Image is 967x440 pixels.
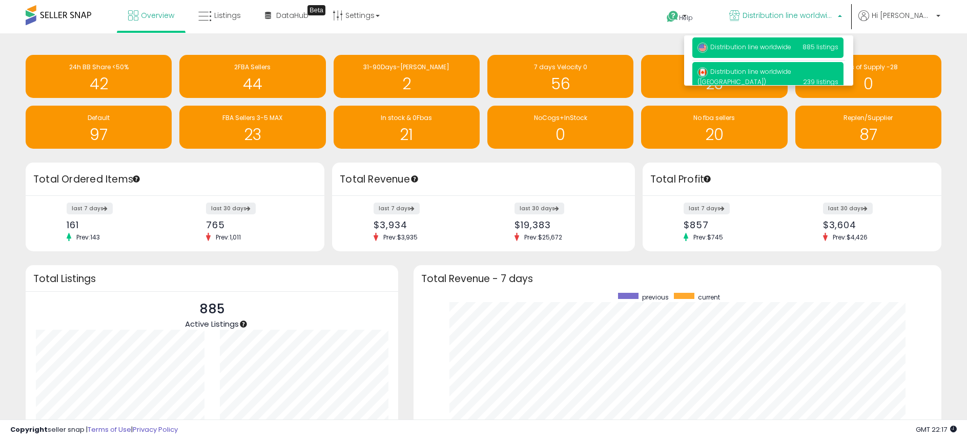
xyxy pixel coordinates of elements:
[679,13,693,22] span: Help
[843,113,893,122] span: Replen/Supplier
[666,10,679,23] i: Get Help
[206,219,306,230] div: 765
[381,113,432,122] span: In stock & 0Fbas
[132,174,141,184] div: Tooltip anchor
[179,55,325,98] a: 2FBA Sellers 44
[374,203,420,214] label: last 7 days
[133,425,178,434] a: Privacy Policy
[697,43,708,53] img: usa.png
[10,425,178,435] div: seller snap | |
[693,113,735,122] span: No fba sellers
[515,219,616,230] div: $19,383
[334,55,480,98] a: 31-90Days-[PERSON_NAME] 2
[519,233,567,242] span: Prev: $25,672
[339,75,475,92] h1: 2
[803,43,838,51] span: 885 listings
[697,43,791,51] span: Distribution line worldwide
[838,63,898,71] span: Days of Supply -28
[823,203,873,214] label: last 30 days
[828,233,873,242] span: Prev: $4,426
[803,77,838,86] span: 239 listings
[641,55,787,98] a: [PERSON_NAME] MIn 23
[795,106,941,149] a: Replen/Supplier 87
[334,106,480,149] a: In stock & 0Fbas 21
[31,75,167,92] h1: 42
[67,203,113,214] label: last 7 days
[795,55,941,98] a: Days of Supply -28 0
[33,275,390,283] h3: Total Listings
[184,126,320,143] h1: 23
[69,63,129,71] span: 24h BB Share <50%
[800,75,936,92] h1: 0
[916,425,957,434] span: 2025-09-7 22:17 GMT
[378,233,423,242] span: Prev: $3,935
[534,113,587,122] span: NoCogs+InStock
[684,63,745,71] span: [PERSON_NAME] MIn
[88,425,131,434] a: Terms of Use
[515,203,564,214] label: last 30 days
[823,219,923,230] div: $3,604
[703,174,712,184] div: Tooltip anchor
[421,275,934,283] h3: Total Revenue - 7 days
[33,172,317,187] h3: Total Ordered Items
[492,75,628,92] h1: 56
[374,219,476,230] div: $3,934
[234,63,271,71] span: 2FBA Sellers
[487,106,633,149] a: NoCogs+InStock 0
[363,63,449,71] span: 31-90Days-[PERSON_NAME]
[276,10,308,21] span: DataHub
[697,67,791,86] span: Distribution line worldwide ([GEOGRAPHIC_DATA])
[646,126,782,143] h1: 20
[214,10,241,21] span: Listings
[307,5,325,15] div: Tooltip anchor
[88,113,110,122] span: Default
[858,10,940,33] a: Hi [PERSON_NAME]
[67,219,167,230] div: 161
[141,10,174,21] span: Overview
[26,106,172,149] a: Default 97
[659,3,713,33] a: Help
[642,293,669,302] span: previous
[646,75,782,92] h1: 23
[179,106,325,149] a: FBA Sellers 3-5 MAX 23
[800,126,936,143] h1: 87
[185,299,239,319] p: 885
[641,106,787,149] a: No fba sellers 20
[650,172,934,187] h3: Total Profit
[697,67,708,77] img: canada.png
[339,126,475,143] h1: 21
[31,126,167,143] h1: 97
[487,55,633,98] a: 7 days Velocity 0 56
[688,233,728,242] span: Prev: $745
[71,233,105,242] span: Prev: 143
[222,113,282,122] span: FBA Sellers 3-5 MAX
[185,318,239,329] span: Active Listings
[410,174,419,184] div: Tooltip anchor
[743,10,835,21] span: Distribution line worldwide
[684,219,784,230] div: $857
[698,293,720,302] span: current
[239,319,248,329] div: Tooltip anchor
[206,203,256,214] label: last 30 days
[211,233,246,242] span: Prev: 1,011
[184,75,320,92] h1: 44
[534,63,587,71] span: 7 days Velocity 0
[340,172,627,187] h3: Total Revenue
[10,425,48,434] strong: Copyright
[872,10,933,21] span: Hi [PERSON_NAME]
[26,55,172,98] a: 24h BB Share <50% 42
[492,126,628,143] h1: 0
[684,203,730,214] label: last 7 days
